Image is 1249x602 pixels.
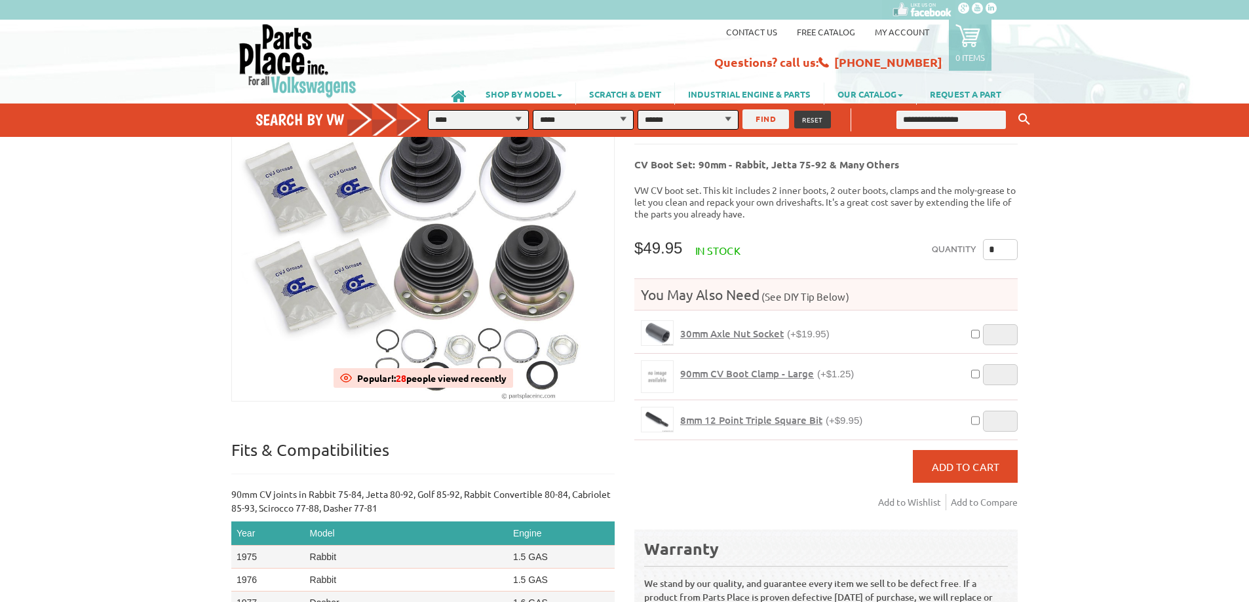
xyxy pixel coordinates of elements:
span: RESET [802,115,823,124]
a: INDUSTRIAL ENGINE & PARTS [675,83,824,105]
td: 1.5 GAS [508,546,615,569]
a: My Account [875,26,929,37]
button: Add to Cart [913,450,1018,483]
span: 8mm 12 Point Triple Square Bit [680,413,822,426]
a: Contact us [726,26,777,37]
span: In stock [695,244,740,257]
td: Rabbit [305,546,508,569]
span: (See DIY Tip Below) [759,290,849,303]
span: (+$19.95) [787,328,830,339]
td: 1.5 GAS [508,569,615,592]
a: Add to Compare [951,494,1018,510]
span: $49.95 [634,239,682,257]
a: 8mm 12 Point Triple Square Bit [641,407,674,432]
span: 30mm Axle Nut Socket [680,327,784,340]
a: Add to Wishlist [878,494,946,510]
span: Add to Cart [932,460,999,473]
a: 90mm CV Boot Clamp - Large(+$1.25) [680,367,854,380]
a: OUR CATALOG [824,83,916,105]
a: 30mm Axle Nut Socket [641,320,674,346]
a: 8mm 12 Point Triple Square Bit(+$9.95) [680,414,862,426]
td: Rabbit [305,569,508,592]
p: 90mm CV joints in Rabbit 75-84, Jetta 80-92, Golf 85-92, Rabbit Convertible 80-84, Cabriolet 85-9... [231,487,615,515]
a: 0 items [949,20,991,71]
span: 90mm CV Boot Clamp - Large [680,367,814,380]
h4: You May Also Need [634,286,1018,303]
img: 8mm 12 Point Triple Square Bit [642,407,673,432]
img: 30mm Axle Nut Socket [642,321,673,345]
p: VW CV boot set. This kit includes 2 inner boots, 2 outer boots, clamps and the moly-grease to let... [634,184,1018,219]
a: 30mm Axle Nut Socket(+$19.95) [680,328,830,340]
button: FIND [742,109,789,129]
h4: Search by VW [256,110,435,129]
span: (+$9.95) [826,415,862,426]
b: CV Boot Set: 90mm - Rabbit, Jetta 75-92 & Many Others [634,158,899,171]
p: Fits & Compatibilities [231,440,615,474]
button: RESET [794,111,831,128]
a: Free Catalog [797,26,855,37]
a: REQUEST A PART [917,83,1014,105]
td: 1976 [231,569,305,592]
img: 90mm CV Boot Clamp - Large [642,361,673,392]
div: Warranty [644,538,1008,559]
span: (+$1.25) [817,368,854,379]
label: Quantity [932,239,976,260]
img: Parts Place Inc! [238,23,358,98]
a: SCRATCH & DENT [576,83,674,105]
a: SHOP BY MODEL [472,83,575,105]
a: 90mm CV Boot Clamp - Large [641,360,674,393]
button: Keyword Search [1014,109,1034,130]
td: 1975 [231,546,305,569]
th: Year [231,521,305,546]
p: 0 items [955,52,985,63]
